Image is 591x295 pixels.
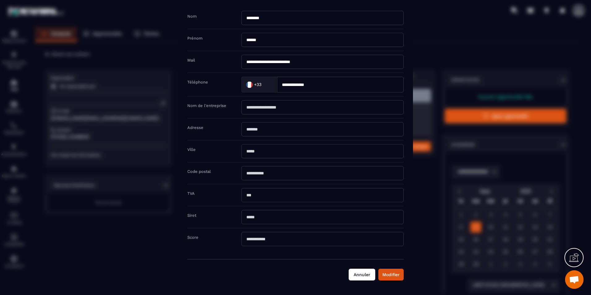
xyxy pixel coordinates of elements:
[187,125,203,130] label: Adresse
[349,269,375,280] button: Annuler
[241,77,277,92] div: Search for option
[263,80,270,89] input: Search for option
[243,78,256,91] img: Country Flag
[378,269,404,280] button: Modifier
[187,80,208,84] label: Téléphone
[187,58,195,62] label: Mail
[254,81,261,88] span: +33
[187,191,195,196] label: TVA
[187,147,196,152] label: Ville
[187,213,196,218] label: Siret
[565,270,584,289] div: Ouvrir le chat
[187,103,226,108] label: Nom de l'entreprise
[187,169,211,174] label: Code postal
[187,14,197,19] label: Nom
[187,36,202,41] label: Prénom
[187,235,198,240] label: Score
